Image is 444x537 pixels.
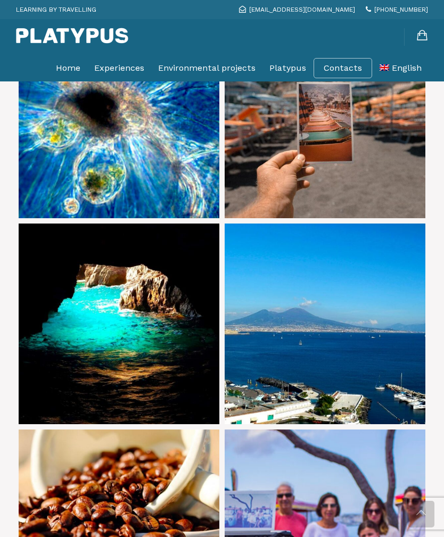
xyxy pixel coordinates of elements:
[324,63,362,73] a: Contacts
[392,63,422,73] span: English
[366,6,428,13] a: [PHONE_NUMBER]
[249,6,355,13] span: [EMAIL_ADDRESS][DOMAIN_NAME]
[16,3,96,16] p: LEARNING BY TRAVELLING
[269,55,306,81] a: Platypus
[380,55,422,81] a: English
[239,6,355,13] a: [EMAIL_ADDRESS][DOMAIN_NAME]
[94,55,144,81] a: Experiences
[16,28,128,44] img: Platypus
[56,55,80,81] a: Home
[374,6,428,13] span: [PHONE_NUMBER]
[158,55,256,81] a: Environmental projects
